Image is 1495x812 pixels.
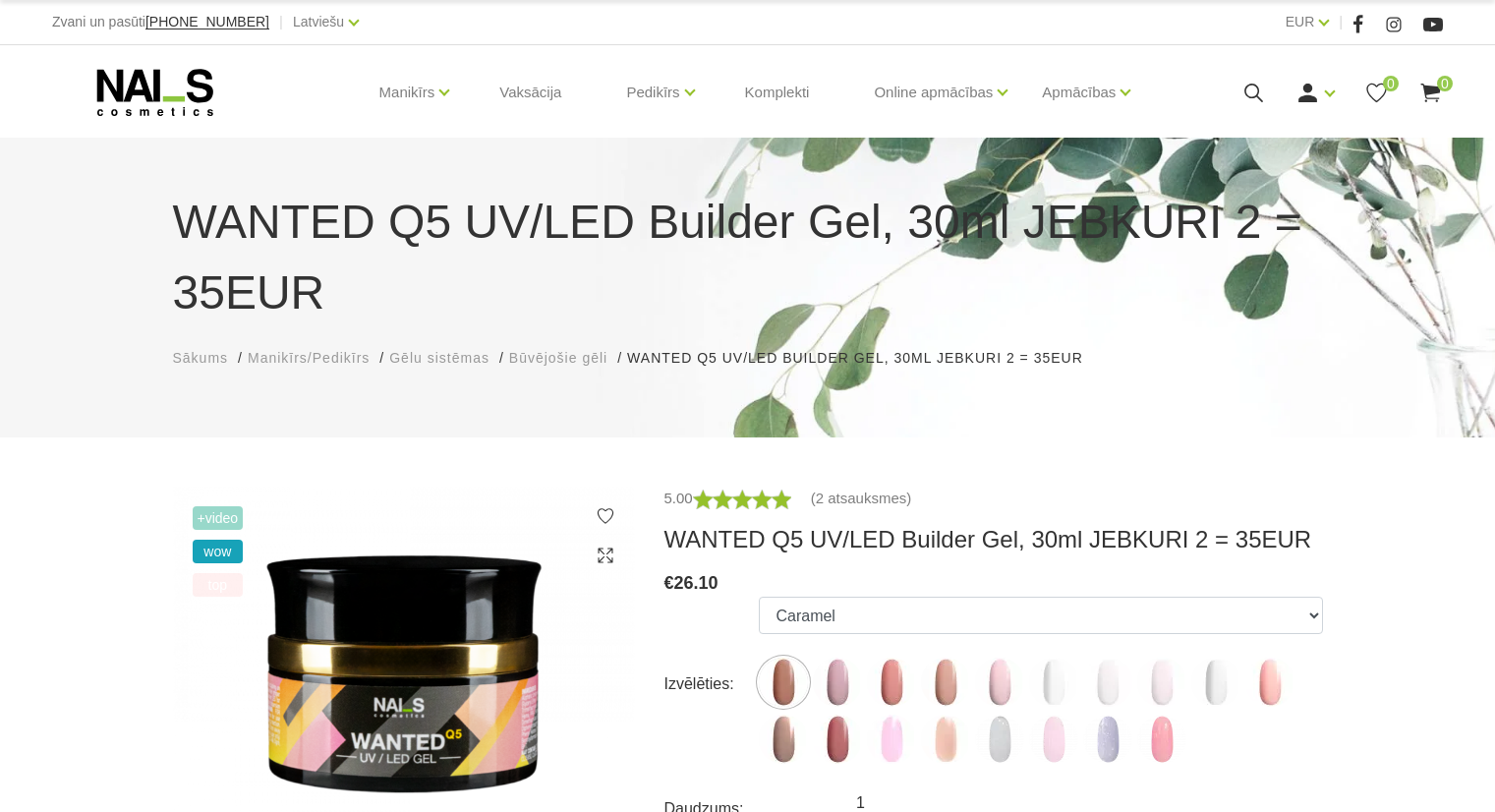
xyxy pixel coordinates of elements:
a: Manikīrs/Pedikīrs [248,348,370,369]
a: Komplekti [729,45,826,140]
img: ... [1029,658,1078,707]
a: Pedikīrs [626,53,679,132]
span: | [279,10,283,34]
span: 5.00 [664,490,693,506]
li: WANTED Q5 UV/LED Builder Gel, 30ml JEBKURI 2 = 35EUR [627,348,1103,369]
span: | [1339,10,1343,34]
a: Latviešu [293,10,344,33]
a: 0 [1418,81,1443,105]
img: ... [1245,658,1294,707]
img: ... [975,715,1024,764]
span: top [193,573,244,597]
img: ... [975,658,1024,707]
span: Manikīrs/Pedikīrs [248,350,370,366]
a: Apmācības [1042,53,1116,132]
img: ... [1191,658,1240,707]
span: 0 [1383,76,1399,91]
img: ... [1137,715,1186,764]
img: ... [921,715,970,764]
a: [PHONE_NUMBER] [145,15,269,29]
a: (2 atsauksmes) [811,487,912,510]
a: EUR [1286,10,1315,33]
img: ... [867,658,916,707]
a: Sākums [173,348,229,369]
span: € [664,573,674,593]
img: ... [813,658,862,707]
img: ... [1083,715,1132,764]
img: ... [1137,658,1186,707]
a: Gēlu sistēmas [389,348,489,369]
a: Būvējošie gēli [509,348,607,369]
span: +Video [193,506,244,530]
img: ... [1083,658,1132,707]
img: ... [921,658,970,707]
span: Būvējošie gēli [509,350,607,366]
a: Manikīrs [379,53,435,132]
div: Izvēlēties: [664,668,760,700]
img: ... [759,715,808,764]
img: ... [813,715,862,764]
img: ... [1029,715,1078,764]
a: 0 [1364,81,1389,105]
h3: WANTED Q5 UV/LED Builder Gel, 30ml JEBKURI 2 = 35EUR [664,525,1323,554]
a: Vaksācija [484,45,577,140]
img: ... [867,715,916,764]
a: Online apmācības [874,53,993,132]
span: Gēlu sistēmas [389,350,489,366]
h1: WANTED Q5 UV/LED Builder Gel, 30ml JEBKURI 2 = 35EUR [173,187,1323,328]
span: [PHONE_NUMBER] [145,14,269,29]
span: 26.10 [674,573,719,593]
img: ... [759,658,808,707]
span: wow [193,540,244,563]
div: Zvani un pasūti [52,10,269,34]
span: Sākums [173,350,229,366]
span: 0 [1437,76,1453,91]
